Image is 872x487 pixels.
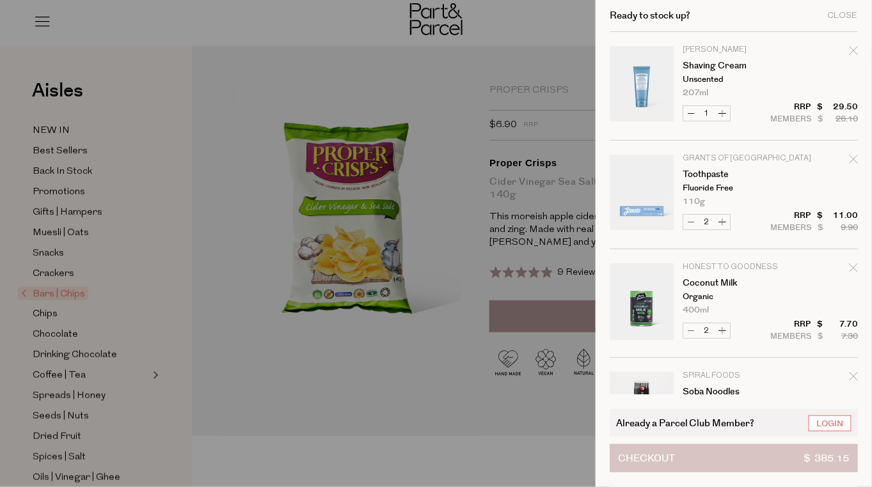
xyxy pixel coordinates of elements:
button: Checkout$ 385.15 [610,444,858,472]
span: $ 385.15 [804,445,850,472]
div: Remove Toothpaste [849,153,858,170]
p: Organic [683,293,782,301]
a: Login [809,415,852,431]
p: Honest to Goodness [683,263,782,271]
p: Fluoride Free [683,184,782,192]
a: Shaving Cream [683,61,782,70]
span: Already a Parcel Club Member? [616,415,755,430]
span: 207ml [683,89,708,97]
div: Remove Shaving Cream [849,44,858,61]
input: QTY Toothpaste [699,215,715,229]
input: QTY Coconut Milk [699,323,715,338]
p: Spiral Foods [683,372,782,380]
input: QTY Shaving Cream [699,106,715,121]
p: [PERSON_NAME] [683,46,782,54]
a: Toothpaste [683,170,782,179]
div: Close [828,12,858,20]
div: Remove Coconut Milk [849,261,858,279]
p: Unscented [683,75,782,84]
a: Soba Noodles [683,387,782,396]
span: Checkout [618,445,675,472]
div: Remove Soba Noodles [849,370,858,387]
a: Coconut Milk [683,279,782,288]
h2: Ready to stock up? [610,11,691,20]
p: Grants of [GEOGRAPHIC_DATA] [683,155,782,162]
span: 400ml [683,306,709,314]
span: 110g [683,197,705,206]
